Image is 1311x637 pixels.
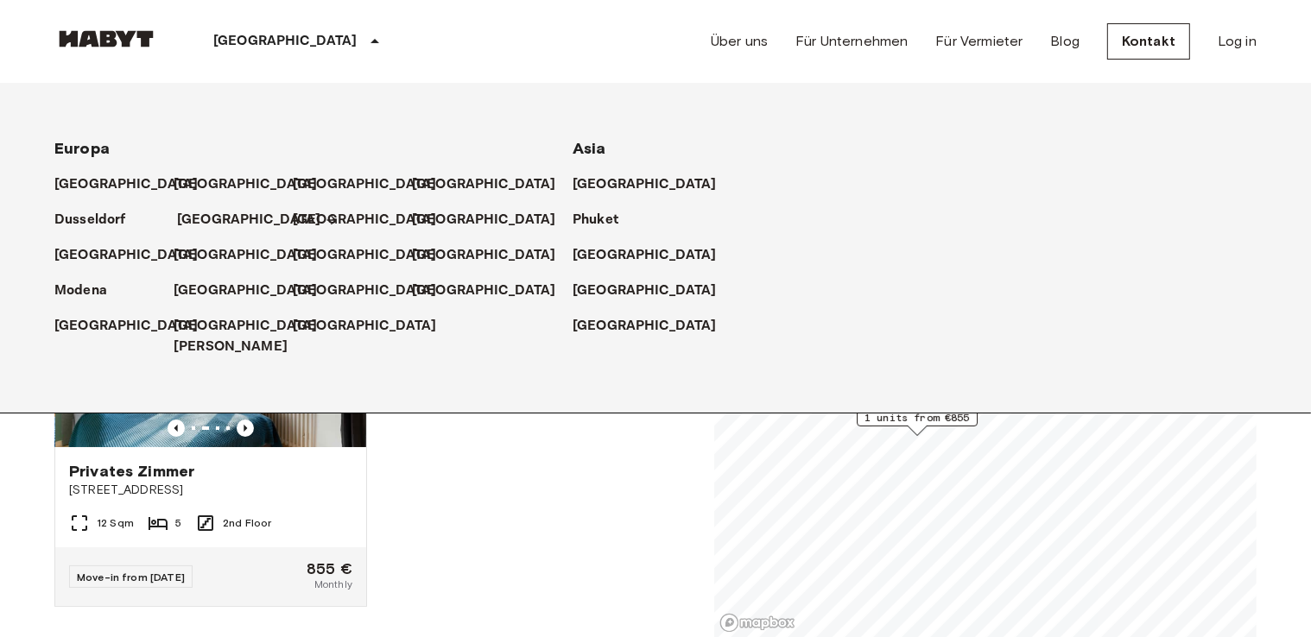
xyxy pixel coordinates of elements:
[412,174,556,195] p: [GEOGRAPHIC_DATA]
[174,281,318,301] p: [GEOGRAPHIC_DATA]
[54,316,199,337] p: [GEOGRAPHIC_DATA]
[174,281,335,301] a: [GEOGRAPHIC_DATA]
[177,210,321,230] p: [GEOGRAPHIC_DATA]
[97,515,134,531] span: 12 Sqm
[223,515,271,531] span: 2nd Floor
[711,31,768,52] a: Über uns
[412,210,556,230] p: [GEOGRAPHIC_DATA]
[54,210,143,230] a: Dusseldorf
[412,281,573,301] a: [GEOGRAPHIC_DATA]
[54,239,367,607] a: Previous imagePrevious imagePrivates Zimmer[STREET_ADDRESS]12 Sqm52nd FloorMove-in from [DATE]855...
[54,316,216,337] a: [GEOGRAPHIC_DATA]
[168,419,185,437] button: Previous image
[293,245,454,266] a: [GEOGRAPHIC_DATA]
[573,139,606,158] span: Asia
[54,281,107,301] p: Modena
[935,31,1023,52] a: Für Vermieter
[174,245,335,266] a: [GEOGRAPHIC_DATA]
[69,461,194,482] span: Privates Zimmer
[573,174,717,195] p: [GEOGRAPHIC_DATA]
[412,245,556,266] p: [GEOGRAPHIC_DATA]
[174,174,318,195] p: [GEOGRAPHIC_DATA]
[54,174,199,195] p: [GEOGRAPHIC_DATA]
[293,281,454,301] a: [GEOGRAPHIC_DATA]
[1050,31,1080,52] a: Blog
[174,174,335,195] a: [GEOGRAPHIC_DATA]
[54,245,216,266] a: [GEOGRAPHIC_DATA]
[857,409,978,436] div: Map marker
[573,245,734,266] a: [GEOGRAPHIC_DATA]
[54,281,124,301] a: Modena
[54,139,110,158] span: Europa
[177,210,339,230] a: [GEOGRAPHIC_DATA]
[174,245,318,266] p: [GEOGRAPHIC_DATA]
[719,613,795,633] a: Mapbox logo
[54,210,126,230] p: Dusseldorf
[293,281,437,301] p: [GEOGRAPHIC_DATA]
[412,174,573,195] a: [GEOGRAPHIC_DATA]
[573,316,734,337] a: [GEOGRAPHIC_DATA]
[174,316,335,357] a: [GEOGRAPHIC_DATA][PERSON_NAME]
[77,571,185,583] span: Move-in from [DATE]
[293,316,454,337] a: [GEOGRAPHIC_DATA]
[412,245,573,266] a: [GEOGRAPHIC_DATA]
[174,316,318,357] p: [GEOGRAPHIC_DATA][PERSON_NAME]
[314,577,352,592] span: Monthly
[573,210,636,230] a: Phuket
[573,210,618,230] p: Phuket
[573,316,717,337] p: [GEOGRAPHIC_DATA]
[795,31,908,52] a: Für Unternehmen
[293,174,437,195] p: [GEOGRAPHIC_DATA]
[237,419,254,437] button: Previous image
[573,174,734,195] a: [GEOGRAPHIC_DATA]
[573,245,717,266] p: [GEOGRAPHIC_DATA]
[69,482,352,499] span: [STREET_ADDRESS]
[1218,31,1257,52] a: Log in
[307,561,352,577] span: 855 €
[293,316,437,337] p: [GEOGRAPHIC_DATA]
[1107,23,1190,60] a: Kontakt
[573,281,734,301] a: [GEOGRAPHIC_DATA]
[293,245,437,266] p: [GEOGRAPHIC_DATA]
[293,210,437,230] p: [GEOGRAPHIC_DATA]
[213,31,358,52] p: [GEOGRAPHIC_DATA]
[54,30,158,47] img: Habyt
[54,245,199,266] p: [GEOGRAPHIC_DATA]
[293,210,454,230] a: [GEOGRAPHIC_DATA]
[412,210,573,230] a: [GEOGRAPHIC_DATA]
[54,174,216,195] a: [GEOGRAPHIC_DATA]
[412,281,556,301] p: [GEOGRAPHIC_DATA]
[293,174,454,195] a: [GEOGRAPHIC_DATA]
[864,410,970,426] span: 1 units from €855
[175,515,181,531] span: 5
[573,281,717,301] p: [GEOGRAPHIC_DATA]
